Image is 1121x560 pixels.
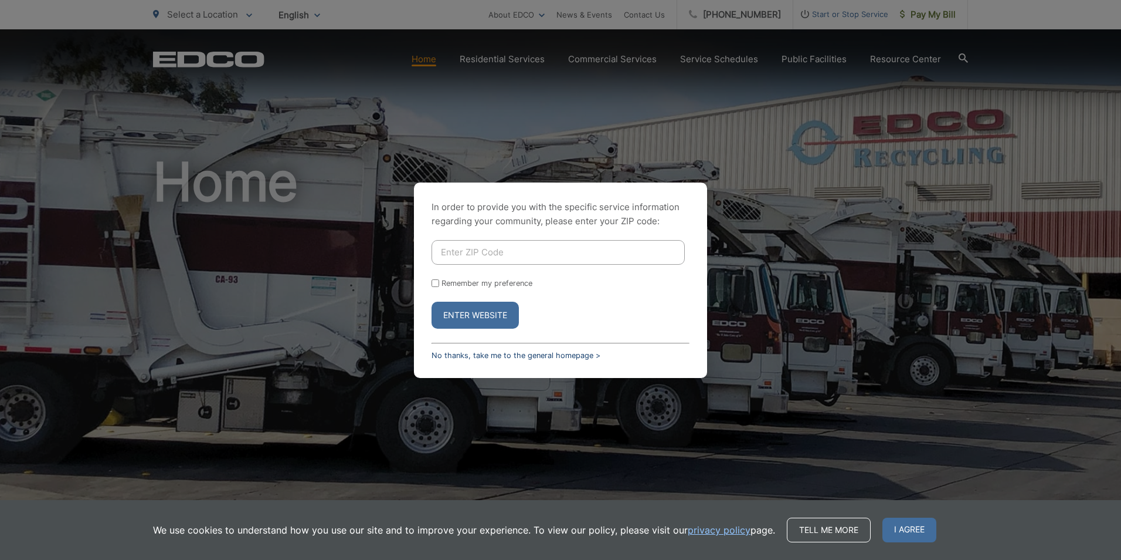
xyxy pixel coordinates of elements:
label: Remember my preference [441,279,532,288]
a: No thanks, take me to the general homepage > [432,351,600,360]
a: Tell me more [787,518,871,542]
p: In order to provide you with the specific service information regarding your community, please en... [432,200,689,228]
p: We use cookies to understand how you use our site and to improve your experience. To view our pol... [153,523,775,537]
a: privacy policy [688,523,750,537]
input: Enter ZIP Code [432,240,685,265]
button: Enter Website [432,302,519,329]
span: I agree [882,518,936,542]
